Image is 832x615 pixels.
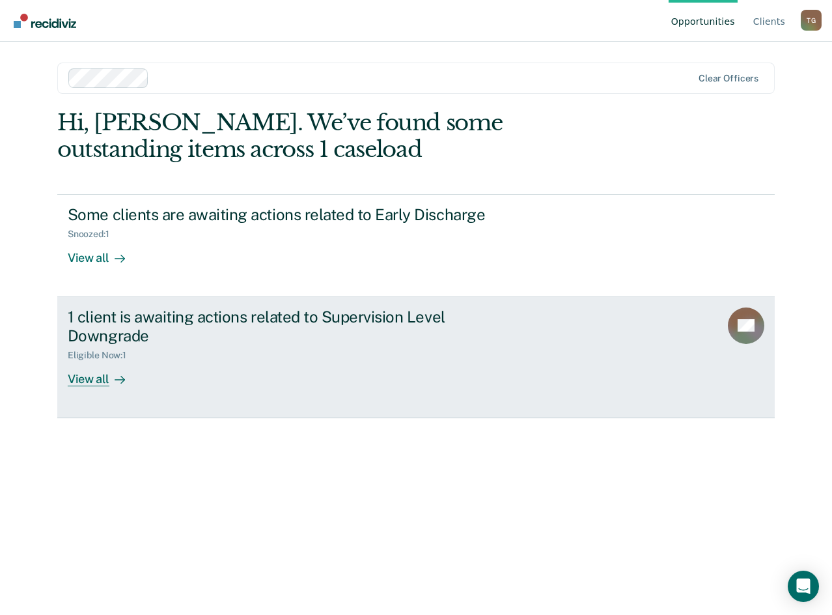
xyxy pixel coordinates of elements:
[801,10,822,31] button: Profile dropdown button
[68,307,525,345] div: 1 client is awaiting actions related to Supervision Level Downgrade
[68,361,141,386] div: View all
[68,205,525,224] div: Some clients are awaiting actions related to Early Discharge
[68,240,141,265] div: View all
[57,194,775,297] a: Some clients are awaiting actions related to Early DischargeSnoozed:1View all
[57,109,631,163] div: Hi, [PERSON_NAME]. We’ve found some outstanding items across 1 caseload
[788,571,819,602] div: Open Intercom Messenger
[699,73,758,84] div: Clear officers
[801,10,822,31] div: T G
[14,14,76,28] img: Recidiviz
[68,350,137,361] div: Eligible Now : 1
[57,297,775,418] a: 1 client is awaiting actions related to Supervision Level DowngradeEligible Now:1View all
[68,229,120,240] div: Snoozed : 1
